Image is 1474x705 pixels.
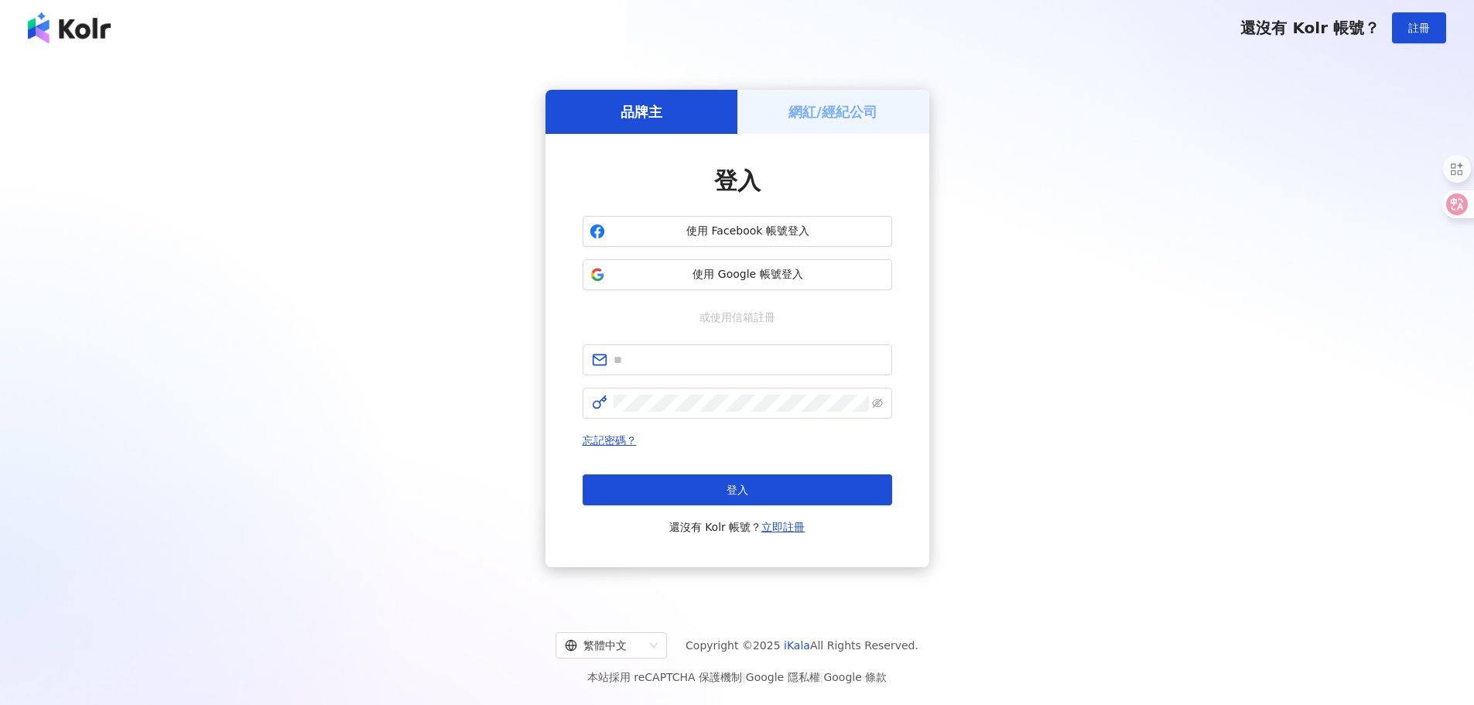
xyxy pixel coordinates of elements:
[746,671,820,683] a: Google 隱私權
[611,224,885,239] span: 使用 Facebook 帳號登入
[1392,12,1446,43] button: 註冊
[686,636,918,655] span: Copyright © 2025 All Rights Reserved.
[689,309,786,326] span: 或使用信箱註冊
[761,521,805,533] a: 立即註冊
[714,167,761,194] span: 登入
[742,671,746,683] span: |
[788,102,877,121] h5: 網紅/經紀公司
[621,102,662,121] h5: 品牌主
[587,668,887,686] span: 本站採用 reCAPTCHA 保護機制
[583,216,892,247] button: 使用 Facebook 帳號登入
[28,12,111,43] img: logo
[565,633,644,658] div: 繁體中文
[611,267,885,282] span: 使用 Google 帳號登入
[1240,19,1380,37] span: 還沒有 Kolr 帳號？
[727,484,748,496] span: 登入
[669,518,805,536] span: 還沒有 Kolr 帳號？
[784,639,810,652] a: iKala
[872,398,883,409] span: eye-invisible
[583,434,637,447] a: 忘記密碼？
[823,671,887,683] a: Google 條款
[1408,22,1430,34] span: 註冊
[820,671,824,683] span: |
[583,259,892,290] button: 使用 Google 帳號登入
[583,474,892,505] button: 登入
